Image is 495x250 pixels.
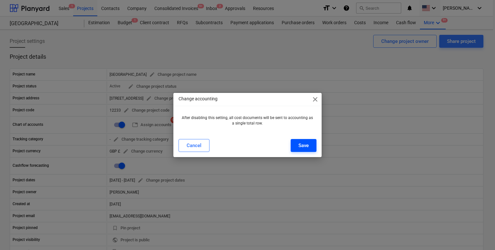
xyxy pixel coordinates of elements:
button: Save [291,139,316,152]
iframe: Chat Widget [463,219,495,250]
div: Save [298,141,309,150]
button: Cancel [179,139,209,152]
div: Cancel [187,141,201,150]
p: Change accounting [179,95,218,102]
span: close [311,95,319,103]
p: After disabling this setting, all cost documents will be sent to accounting as a single total row. [181,115,314,126]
